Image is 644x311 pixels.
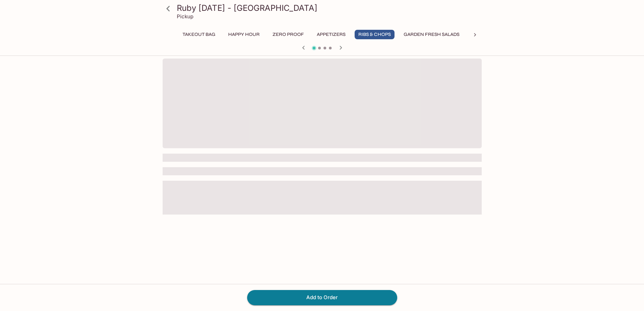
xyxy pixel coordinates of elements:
[224,30,263,39] button: Happy Hour
[179,30,219,39] button: Takeout Bag
[400,30,463,39] button: Garden Fresh Salads
[177,3,479,13] h3: Ruby [DATE] - [GEOGRAPHIC_DATA]
[247,290,397,305] button: Add to Order
[269,30,308,39] button: Zero Proof
[313,30,349,39] button: Appetizers
[177,13,193,20] p: Pickup
[355,30,395,39] button: Ribs & Chops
